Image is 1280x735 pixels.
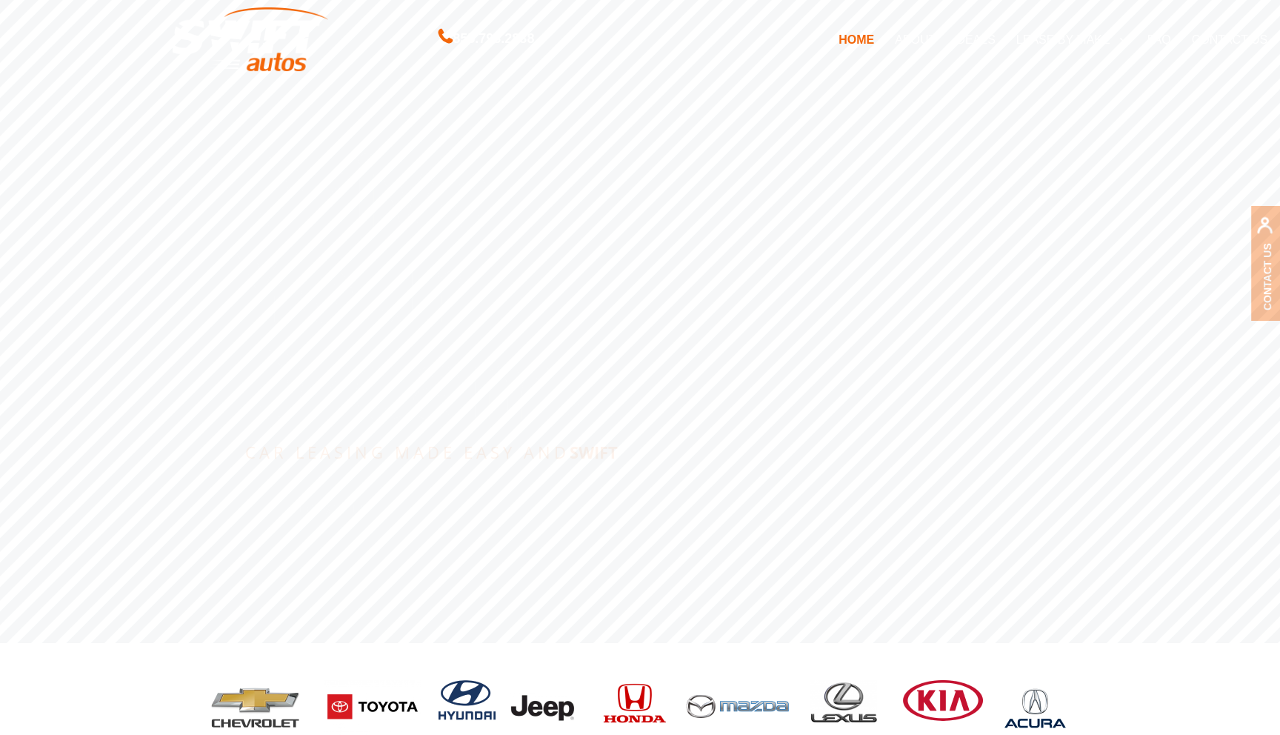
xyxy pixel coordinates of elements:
img: Chevrolet logo [207,680,307,732]
a: 855.793.2888 [439,33,534,45]
strong: SWIFT [570,441,618,463]
img: Swift Autos [173,7,328,72]
span: 855.793.2888 [453,28,534,50]
a: HOME [828,24,884,55]
rs-layer: CAR LEASING MADE EASY AND [245,444,618,460]
img: lexas logo [809,680,883,725]
img: hyundai logo [439,680,496,727]
img: jeep logo [510,680,586,732]
img: Image of Swift Autos car leasing service showcasing hassle-free vehicle delivery and current leas... [684,695,794,718]
a: DEALS [946,24,1005,55]
img: honda logo [601,680,669,731]
rs-layer: Drive Your Dream. [237,141,590,430]
img: kia logo [898,680,985,721]
a: LEASE BY MAKE [1006,24,1137,55]
a: CONTACT US [1181,24,1279,55]
a: Let's Talk [247,489,417,530]
a: FAQ [1137,24,1181,55]
a: ABOUT [884,24,946,55]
